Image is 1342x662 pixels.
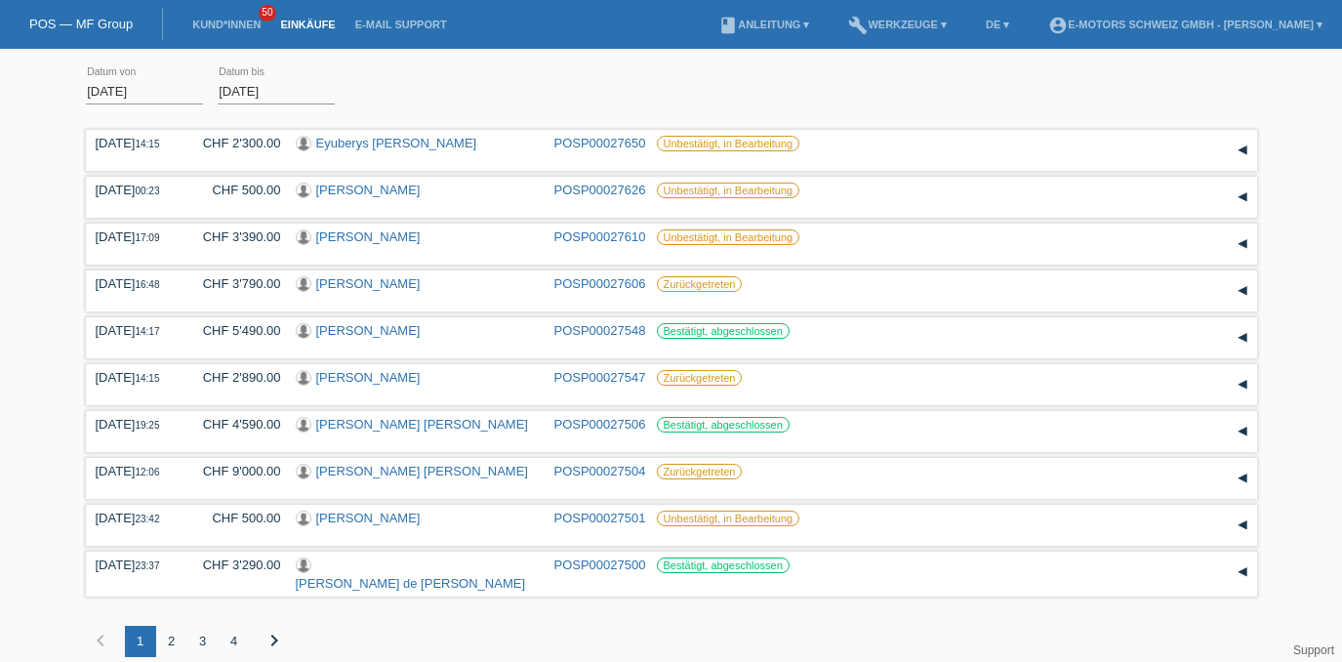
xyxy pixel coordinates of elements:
[1228,370,1257,399] div: auf-/zuklappen
[657,183,800,198] label: Unbestätigt, in Bearbeitung
[657,417,790,433] label: Bestätigt, abgeschlossen
[188,417,281,432] div: CHF 4'590.00
[89,629,112,652] i: chevron_left
[96,183,174,197] div: [DATE]
[135,232,159,243] span: 17:09
[188,183,281,197] div: CHF 500.00
[1228,136,1257,165] div: auf-/zuklappen
[657,136,800,151] label: Unbestätigt, in Bearbeitung
[96,464,174,478] div: [DATE]
[316,370,421,385] a: [PERSON_NAME]
[709,19,819,30] a: bookAnleitung ▾
[316,229,421,244] a: [PERSON_NAME]
[188,136,281,150] div: CHF 2'300.00
[188,558,281,572] div: CHF 3'290.00
[1038,19,1332,30] a: account_circleE-Motors Schweiz GmbH - [PERSON_NAME] ▾
[135,420,159,431] span: 19:25
[96,276,174,291] div: [DATE]
[554,136,646,150] a: POSP00027650
[316,136,477,150] a: Eyuberys [PERSON_NAME]
[296,576,526,591] a: [PERSON_NAME] de [PERSON_NAME]
[316,464,528,478] a: [PERSON_NAME] [PERSON_NAME]
[1228,323,1257,352] div: auf-/zuklappen
[96,323,174,338] div: [DATE]
[1228,276,1257,306] div: auf-/zuklappen
[188,323,281,338] div: CHF 5'490.00
[657,558,790,573] label: Bestätigt, abgeschlossen
[187,626,219,657] div: 3
[657,370,743,386] label: Zurückgetreten
[1228,558,1257,587] div: auf-/zuklappen
[848,16,868,35] i: build
[657,511,800,526] label: Unbestätigt, in Bearbeitung
[657,464,743,479] label: Zurückgetreten
[554,323,646,338] a: POSP00027548
[156,626,187,657] div: 2
[554,464,646,478] a: POSP00027504
[125,626,156,657] div: 1
[346,19,457,30] a: E-Mail Support
[1228,464,1257,493] div: auf-/zuklappen
[718,16,738,35] i: book
[188,370,281,385] div: CHF 2'890.00
[96,558,174,572] div: [DATE]
[554,229,646,244] a: POSP00027610
[135,279,159,290] span: 16:48
[135,373,159,384] span: 14:15
[316,417,528,432] a: [PERSON_NAME] [PERSON_NAME]
[135,139,159,149] span: 14:15
[135,326,159,337] span: 14:17
[554,417,646,432] a: POSP00027506
[188,276,281,291] div: CHF 3'790.00
[183,19,270,30] a: Kund*innen
[219,626,250,657] div: 4
[96,417,174,432] div: [DATE]
[259,5,276,21] span: 50
[657,323,790,339] label: Bestätigt, abgeschlossen
[270,19,345,30] a: Einkäufe
[135,514,159,524] span: 23:42
[316,183,421,197] a: [PERSON_NAME]
[554,558,646,572] a: POSP00027500
[1228,229,1257,259] div: auf-/zuklappen
[29,17,133,31] a: POS — MF Group
[96,511,174,525] div: [DATE]
[554,511,646,525] a: POSP00027501
[554,370,646,385] a: POSP00027547
[263,629,286,652] i: chevron_right
[96,136,174,150] div: [DATE]
[96,229,174,244] div: [DATE]
[1228,417,1257,446] div: auf-/zuklappen
[1228,511,1257,540] div: auf-/zuklappen
[554,276,646,291] a: POSP00027606
[316,276,421,291] a: [PERSON_NAME]
[96,370,174,385] div: [DATE]
[1048,16,1068,35] i: account_circle
[838,19,956,30] a: buildWerkzeuge ▾
[1293,643,1334,657] a: Support
[135,186,159,196] span: 00:23
[1228,183,1257,212] div: auf-/zuklappen
[657,229,800,245] label: Unbestätigt, in Bearbeitung
[188,464,281,478] div: CHF 9'000.00
[976,19,1019,30] a: DE ▾
[316,323,421,338] a: [PERSON_NAME]
[135,467,159,477] span: 12:06
[135,560,159,571] span: 23:37
[657,276,743,292] label: Zurückgetreten
[316,511,421,525] a: [PERSON_NAME]
[554,183,646,197] a: POSP00027626
[188,511,281,525] div: CHF 500.00
[188,229,281,244] div: CHF 3'390.00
